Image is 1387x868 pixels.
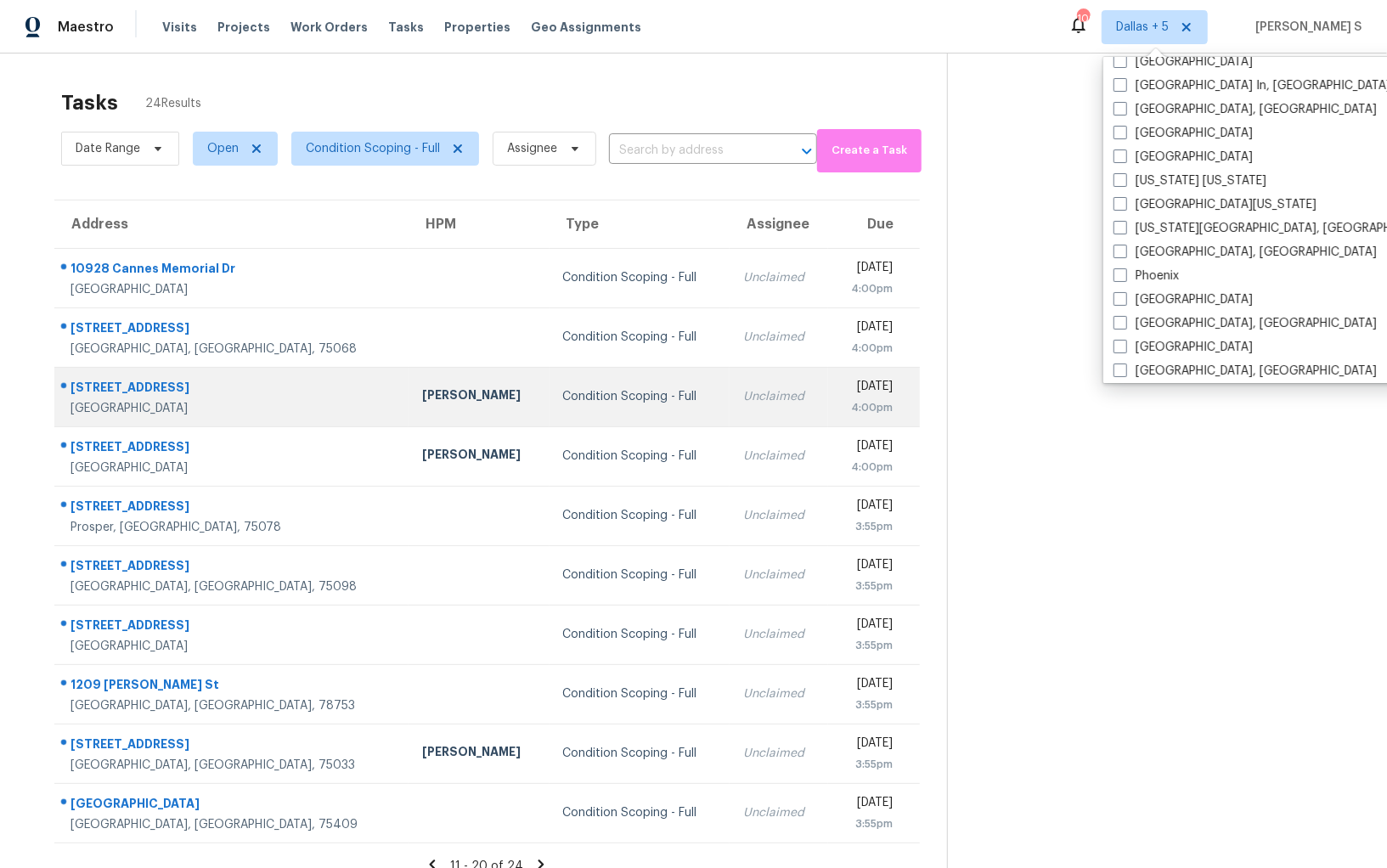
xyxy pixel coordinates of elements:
[563,804,716,821] div: Condition Scoping - Full
[730,200,828,248] th: Assignee
[842,259,893,280] div: [DATE]
[70,736,395,757] div: [STREET_ADDRESS]
[70,438,395,459] div: [STREET_ADDRESS]
[826,141,913,161] span: Create a Task
[842,437,893,459] div: [DATE]
[842,459,893,476] div: 4:00pm
[1114,54,1253,70] label: [GEOGRAPHIC_DATA]
[1116,19,1169,36] span: Dallas + 5
[531,19,641,36] span: Geo Assignments
[1114,125,1253,142] label: [GEOGRAPHIC_DATA]
[1114,196,1317,213] label: [GEOGRAPHIC_DATA][US_STATE]
[1114,268,1179,285] label: Phoenix
[422,386,535,408] div: [PERSON_NAME]
[563,448,716,465] div: Condition Scoping - Full
[70,697,395,714] div: [GEOGRAPHIC_DATA], [GEOGRAPHIC_DATA], 78753
[817,129,922,172] button: Create a Task
[207,140,239,157] span: Open
[842,735,893,756] div: [DATE]
[1114,363,1377,380] label: [GEOGRAPHIC_DATA], [GEOGRAPHIC_DATA]
[388,21,424,33] span: Tasks
[842,378,893,399] div: [DATE]
[444,19,510,36] span: Properties
[306,140,440,157] span: Condition Scoping - Full
[743,626,815,643] div: Unclaimed
[842,340,893,357] div: 4:00pm
[842,815,893,832] div: 3:55pm
[743,745,815,762] div: Unclaimed
[563,685,716,702] div: Condition Scoping - Full
[422,446,535,467] div: [PERSON_NAME]
[828,200,919,248] th: Due
[162,19,197,36] span: Visits
[550,200,730,248] th: Type
[70,617,395,638] div: [STREET_ADDRESS]
[842,637,893,654] div: 3:55pm
[743,804,815,821] div: Unclaimed
[743,388,815,405] div: Unclaimed
[743,448,815,465] div: Unclaimed
[563,566,716,583] div: Condition Scoping - Full
[409,200,549,248] th: HPM
[70,757,395,774] div: [GEOGRAPHIC_DATA], [GEOGRAPHIC_DATA], 75033
[743,329,815,346] div: Unclaimed
[54,200,409,248] th: Address
[842,578,893,595] div: 3:55pm
[145,95,201,112] span: 24 Results
[61,94,118,111] h2: Tasks
[743,507,815,524] div: Unclaimed
[70,379,395,400] div: [STREET_ADDRESS]
[842,518,893,535] div: 3:55pm
[507,140,557,157] span: Assignee
[743,269,815,286] div: Unclaimed
[842,497,893,518] div: [DATE]
[70,795,395,816] div: [GEOGRAPHIC_DATA]
[842,280,893,297] div: 4:00pm
[70,260,395,281] div: 10928 Cannes Memorial Dr
[70,319,395,341] div: [STREET_ADDRESS]
[842,399,893,416] div: 4:00pm
[70,341,395,358] div: [GEOGRAPHIC_DATA], [GEOGRAPHIC_DATA], 75068
[58,19,114,36] span: Maestro
[842,756,893,773] div: 3:55pm
[70,676,395,697] div: 1209 [PERSON_NAME] St
[842,696,893,713] div: 3:55pm
[290,19,368,36] span: Work Orders
[563,269,716,286] div: Condition Scoping - Full
[563,745,716,762] div: Condition Scoping - Full
[1249,19,1362,36] span: [PERSON_NAME] S
[70,498,395,519] div: [STREET_ADDRESS]
[1114,291,1253,308] label: [GEOGRAPHIC_DATA]
[76,140,140,157] span: Date Range
[743,685,815,702] div: Unclaimed
[563,388,716,405] div: Condition Scoping - Full
[842,794,893,815] div: [DATE]
[70,816,395,833] div: [GEOGRAPHIC_DATA], [GEOGRAPHIC_DATA], 75409
[1114,315,1377,332] label: [GEOGRAPHIC_DATA], [GEOGRAPHIC_DATA]
[70,557,395,578] div: [STREET_ADDRESS]
[70,400,395,417] div: [GEOGRAPHIC_DATA]
[1114,149,1253,166] label: [GEOGRAPHIC_DATA]
[1114,339,1253,356] label: [GEOGRAPHIC_DATA]
[563,626,716,643] div: Condition Scoping - Full
[842,616,893,637] div: [DATE]
[842,675,893,696] div: [DATE]
[422,743,535,764] div: [PERSON_NAME]
[795,139,819,163] button: Open
[217,19,270,36] span: Projects
[842,556,893,578] div: [DATE]
[1114,101,1377,118] label: [GEOGRAPHIC_DATA], [GEOGRAPHIC_DATA]
[1077,10,1089,27] div: 100
[609,138,770,164] input: Search by address
[70,638,395,655] div: [GEOGRAPHIC_DATA]
[842,318,893,340] div: [DATE]
[1114,244,1377,261] label: [GEOGRAPHIC_DATA], [GEOGRAPHIC_DATA]
[563,329,716,346] div: Condition Scoping - Full
[563,507,716,524] div: Condition Scoping - Full
[1114,172,1266,189] label: [US_STATE] [US_STATE]
[70,281,395,298] div: [GEOGRAPHIC_DATA]
[70,519,395,536] div: Prosper, [GEOGRAPHIC_DATA], 75078
[743,566,815,583] div: Unclaimed
[70,578,395,595] div: [GEOGRAPHIC_DATA], [GEOGRAPHIC_DATA], 75098
[70,459,395,476] div: [GEOGRAPHIC_DATA]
